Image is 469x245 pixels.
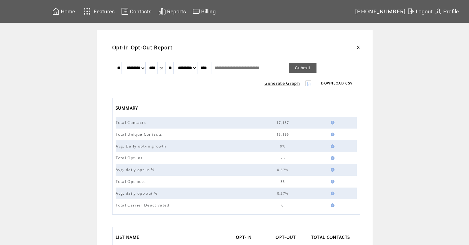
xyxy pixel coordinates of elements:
span: Reports [167,8,186,15]
span: Avg. daily opt-in % [116,167,156,172]
a: Generate Graph [264,80,300,86]
span: Total Opt-ins [116,155,144,161]
a: Contacts [120,7,153,16]
a: Reports [157,7,187,16]
a: Profile [434,7,460,16]
span: 35 [281,179,287,184]
span: [PHONE_NUMBER] [355,8,406,15]
span: Features [94,8,115,15]
span: 0.57% [277,168,290,172]
a: Home [51,7,76,16]
span: SUMMARY [116,104,140,114]
img: features.svg [82,6,93,16]
span: OPT-IN [236,233,253,243]
span: TOTAL CONTACTS [311,233,352,243]
img: exit.svg [407,7,414,15]
span: 17,157 [277,120,291,125]
span: Billing [201,8,216,15]
span: Profile [443,8,459,15]
img: contacts.svg [121,7,129,15]
span: Total Unique Contacts [116,132,164,137]
span: Total Contacts [116,120,148,125]
span: 75 [281,156,287,160]
span: Logout [416,8,433,15]
span: Opt-In Opt-Out Report [112,44,173,51]
a: LIST NAME [116,233,143,243]
a: Logout [406,7,434,16]
span: Avg. daily opt-out % [116,191,159,196]
a: Submit [289,63,316,73]
img: home.svg [52,7,60,15]
a: DOWNLOAD CSV [321,81,352,85]
a: OPT-IN [236,233,255,243]
img: help.gif [329,156,334,160]
a: TOTAL CONTACTS [311,233,353,243]
a: OPT-OUT [276,233,299,243]
span: 0.27% [277,191,290,196]
span: 13,196 [277,132,291,137]
span: LIST NAME [116,233,141,243]
img: help.gif [329,133,334,136]
a: Features [81,5,116,17]
span: Total Opt-outs [116,179,148,184]
img: profile.svg [435,7,442,15]
img: help.gif [329,168,334,172]
span: OPT-OUT [276,233,297,243]
img: help.gif [329,180,334,184]
img: help.gif [329,203,334,207]
span: 0% [280,144,287,148]
span: Contacts [130,8,152,15]
span: 0 [281,203,285,207]
img: creidtcard.svg [192,7,200,15]
span: to [160,66,164,70]
span: Home [61,8,75,15]
img: help.gif [329,144,334,148]
span: Avg. Daily opt-in growth [116,143,168,149]
img: chart.svg [158,7,166,15]
img: help.gif [329,121,334,125]
span: Total Carrier Deactivated [116,202,171,208]
img: help.gif [329,192,334,195]
a: Billing [192,7,217,16]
